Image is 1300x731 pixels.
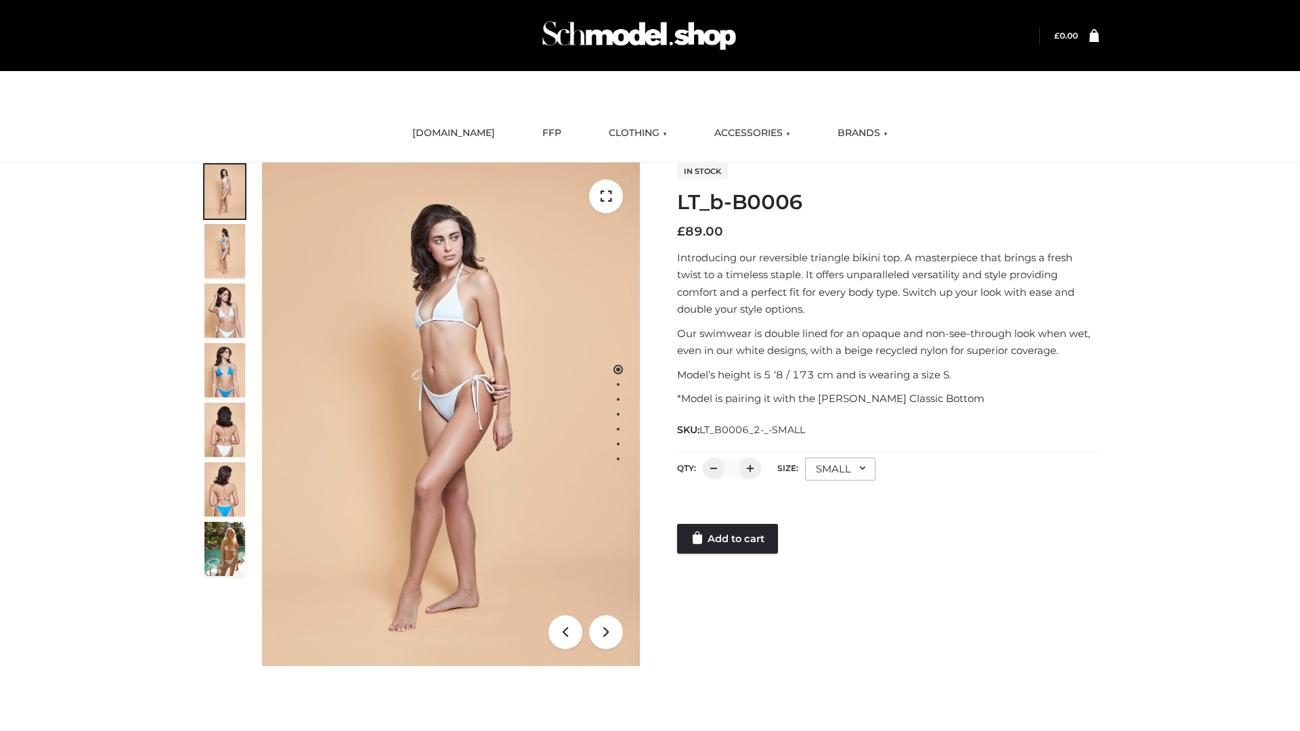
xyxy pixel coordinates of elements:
[704,118,800,148] a: ACCESSORIES
[677,190,1099,215] h1: LT_b-B0006
[204,343,245,397] img: ArielClassicBikiniTop_CloudNine_AzureSky_OW114ECO_4-scaled.jpg
[677,463,696,473] label: QTY:
[677,249,1099,318] p: Introducing our reversible triangle bikini top. A masterpiece that brings a fresh twist to a time...
[1054,30,1078,41] a: £0.00
[1054,30,1060,41] span: £
[532,118,571,148] a: FFP
[777,463,798,473] label: Size:
[805,458,875,481] div: SMALL
[204,164,245,219] img: ArielClassicBikiniTop_CloudNine_AzureSky_OW114ECO_1-scaled.jpg
[677,163,728,179] span: In stock
[204,522,245,576] img: Arieltop_CloudNine_AzureSky2.jpg
[827,118,898,148] a: BRANDS
[677,366,1099,384] p: Model’s height is 5 ‘8 / 173 cm and is wearing a size S.
[677,325,1099,359] p: Our swimwear is double lined for an opaque and non-see-through look when wet, even in our white d...
[262,162,640,666] img: ArielClassicBikiniTop_CloudNine_AzureSky_OW114ECO_1
[677,224,685,239] span: £
[677,224,723,239] bdi: 89.00
[538,9,741,62] img: Schmodel Admin 964
[1054,30,1078,41] bdi: 0.00
[204,224,245,278] img: ArielClassicBikiniTop_CloudNine_AzureSky_OW114ECO_2-scaled.jpg
[204,462,245,516] img: ArielClassicBikiniTop_CloudNine_AzureSky_OW114ECO_8-scaled.jpg
[599,118,677,148] a: CLOTHING
[677,390,1099,407] p: *Model is pairing it with the [PERSON_NAME] Classic Bottom
[402,118,505,148] a: [DOMAIN_NAME]
[204,284,245,338] img: ArielClassicBikiniTop_CloudNine_AzureSky_OW114ECO_3-scaled.jpg
[699,424,805,436] span: LT_B0006_2-_-SMALL
[677,422,806,438] span: SKU:
[204,403,245,457] img: ArielClassicBikiniTop_CloudNine_AzureSky_OW114ECO_7-scaled.jpg
[677,524,778,554] a: Add to cart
